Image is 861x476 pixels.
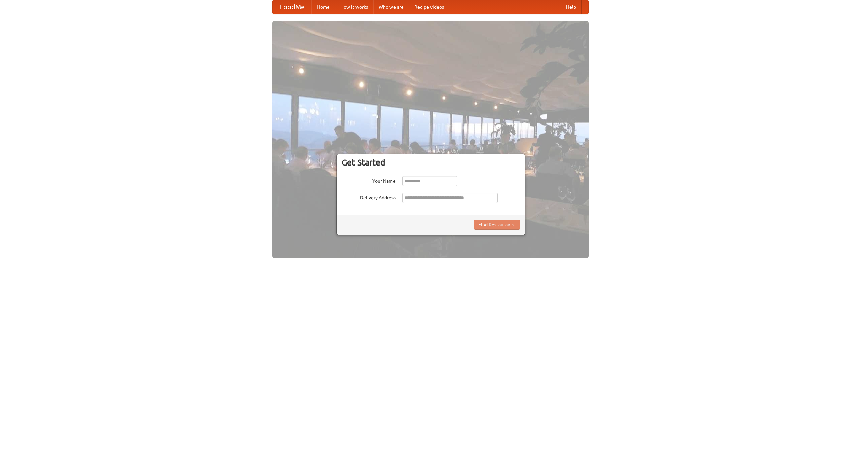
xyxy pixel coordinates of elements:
a: Help [561,0,582,14]
a: Recipe videos [409,0,449,14]
a: How it works [335,0,373,14]
a: Who we are [373,0,409,14]
a: Home [311,0,335,14]
button: Find Restaurants! [474,220,520,230]
label: Delivery Address [342,193,396,201]
h3: Get Started [342,157,520,168]
label: Your Name [342,176,396,184]
a: FoodMe [273,0,311,14]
